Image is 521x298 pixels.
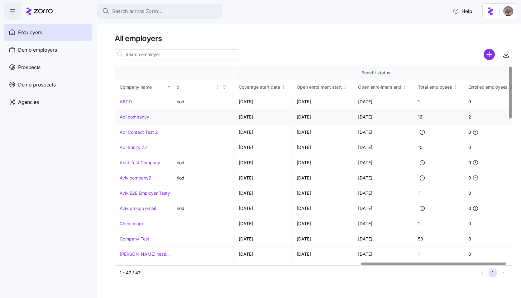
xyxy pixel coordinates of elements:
div: Not sorted [216,85,220,89]
a: Agencies [4,93,92,111]
div: Not sorted [403,85,407,89]
h1: All employers [115,34,512,43]
td: [DATE] [234,231,292,247]
span: Search across Zorro... [112,7,163,15]
a: ABCD [120,99,132,105]
td: 2 [463,109,518,125]
td: 0 [463,247,518,262]
div: Sorted ascending [167,85,171,89]
td: 10 [413,140,464,155]
a: Aviv company2 [120,175,151,181]
td: 30 days [143,125,234,140]
td: [DATE] [234,201,292,216]
td: 0 [463,140,518,155]
button: Previous page [478,269,486,277]
td: 1 [413,247,464,262]
td: [DATE] [292,155,353,170]
span: Employers [18,29,42,36]
td: 30 days [143,140,234,155]
a: ChemImage [120,221,144,227]
div: Open enrollment end [358,84,401,91]
td: No waiting period [143,201,234,216]
span: Agencies [18,98,39,106]
td: [DATE] [353,247,413,262]
span: 0 [468,129,471,135]
td: 53 [413,231,464,247]
span: Help [453,7,472,15]
td: [DATE] [353,155,413,170]
td: 0 [463,216,518,231]
svg: add icon [484,49,495,60]
span: Demo prospects [18,81,56,89]
div: Benefit status [239,69,513,76]
td: [DATE] [353,125,413,140]
div: Not sorted [453,85,457,89]
td: 30 days [143,216,234,231]
td: [DATE] [292,109,353,125]
td: 0 [463,231,518,247]
td: [DATE] [292,216,353,231]
span: 0 [468,175,471,181]
th: Company nameSorted ascending [115,80,177,94]
td: [DATE] [353,170,413,186]
button: 1 [489,269,497,277]
td: [DATE] [234,155,292,170]
td: 60 days [143,231,234,247]
td: 1 [413,216,464,231]
td: [DATE] [292,140,353,155]
span: Demo employers [18,46,57,54]
th: Total employeesNot sorted [413,80,464,94]
a: Employers [4,24,92,41]
td: [DATE] [234,109,292,125]
span: 0 [468,205,471,212]
button: Help [448,5,477,17]
td: No waiting period [143,94,234,109]
td: [DATE] [292,94,353,109]
a: Aviv prospo email [120,205,156,212]
td: [DATE] [292,186,353,201]
td: [DATE] [234,94,292,109]
a: Demo prospects [4,76,92,93]
td: [DATE] [292,125,353,140]
a: Adi Sanity 7.7 [120,144,147,151]
td: [DATE] [234,247,292,262]
img: 4405efb6-a4ff-4e3b-b971-a8a12b62b3ee-1719735568656.jpeg [503,6,513,16]
span: Enrolled employees [468,84,508,90]
span: 0 [468,160,471,166]
th: Waiting PeriodNot sorted [143,80,234,94]
div: Not sorted [343,85,347,89]
a: Anat Test Company [120,160,160,166]
td: [DATE] [353,140,413,155]
div: Coverage start date [239,84,280,91]
td: 1 [413,94,464,109]
div: Not sorted [281,85,286,89]
a: Adi companyy [120,114,149,120]
td: [DATE] [353,109,413,125]
a: Prospects [4,58,92,76]
td: 30 days [143,247,234,262]
td: [DATE] [353,201,413,216]
td: [DATE] [353,216,413,231]
td: 0 [463,186,518,201]
input: Search employer [115,49,239,59]
td: [DATE] [292,231,353,247]
td: [DATE] [353,94,413,109]
td: [DATE] [234,170,292,186]
td: [DATE] [234,125,292,140]
td: 60 days [143,186,234,201]
td: [DATE] [234,186,292,201]
div: Open enrollment start [297,84,342,91]
th: Open enrollment startNot sorted [292,80,353,94]
div: Company name [120,84,166,91]
div: Not sorted [509,85,513,89]
a: Adi Contact Test 2 [120,129,158,135]
td: [DATE] [353,231,413,247]
td: 11 [413,186,464,201]
a: Demo employers [4,41,92,58]
span: Prospects [18,63,41,71]
th: Coverage start dateNot sorted [234,80,292,94]
a: [PERSON_NAME]-testing-payroll [120,251,172,257]
td: [DATE] [292,170,353,186]
a: Company Test [120,236,149,242]
div: Total employees [418,84,452,91]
